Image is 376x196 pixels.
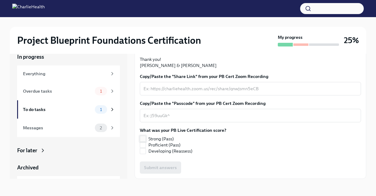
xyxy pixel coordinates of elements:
h2: Project Blueprint Foundations Certification [17,34,201,46]
a: Messages2 [17,119,120,137]
strong: My progress [278,34,303,40]
div: Messages [23,124,92,131]
h3: 25% [344,35,359,46]
span: Strong (Pass) [148,136,174,142]
a: In progress [17,53,120,61]
span: 1 [96,89,106,94]
label: Copy/Paste the "Share Link" from your PB Cert Zoom Recording [140,73,361,80]
a: Everything [17,65,120,82]
div: Everything [23,70,107,77]
img: CharlieHealth [12,4,45,13]
span: Developing (Reassess) [148,148,192,154]
p: Thank you! [PERSON_NAME] & [PERSON_NAME] [140,56,361,68]
label: What was your PB Live Certification score? [140,127,226,133]
a: For later [17,147,120,154]
div: To do tasks [23,106,92,113]
label: Copy/Paste the "Passcode" from your PB Cert Zoom Recording [140,100,361,106]
div: For later [17,147,37,154]
span: 2 [96,126,106,130]
span: Proficient (Pass) [148,142,181,148]
span: 1 [96,107,106,112]
a: Overdue tasks1 [17,82,120,100]
a: Archived [17,164,120,171]
a: To do tasks1 [17,100,120,119]
div: Overdue tasks [23,88,92,94]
